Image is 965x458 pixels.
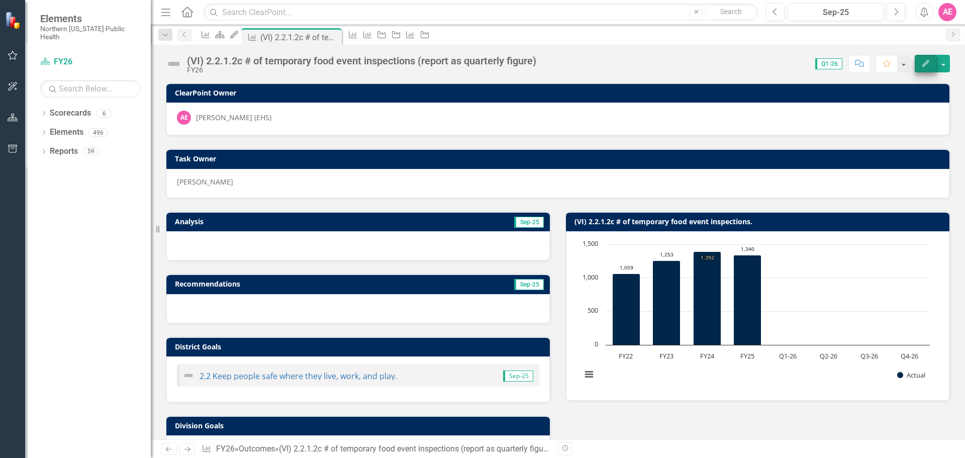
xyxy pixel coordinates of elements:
[40,25,141,41] small: Northern [US_STATE] Public Health
[938,3,956,21] button: AE
[701,254,714,261] text: 1,392
[574,218,944,225] h3: (VI) 2.2.1.2c # of temporary food event inspections.
[583,272,598,282] text: 1,000
[720,8,742,16] span: Search
[88,128,108,137] div: 496
[175,422,545,429] h3: Division Goals
[279,444,553,453] div: (VI) 2.2.1.2c # of temporary food event inspections (report as quarterly figure)
[576,239,939,390] div: Chart. Highcharts interactive chart.
[659,351,673,360] text: FY23
[260,31,339,44] div: (VI) 2.2.1.2c # of temporary food event inspections (report as quarterly figure)
[897,371,925,380] button: Show Actual
[700,351,715,360] text: FY24
[706,5,756,19] button: Search
[96,109,112,118] div: 6
[5,12,23,29] img: ClearPoint Strategy
[50,108,91,119] a: Scorecards
[196,113,271,123] div: [PERSON_NAME] (EHS)
[166,56,182,72] img: Not Defined
[741,245,754,252] text: 1,340
[734,255,761,345] path: FY25, 1,340. Actual.
[175,89,944,97] h3: ClearPoint Owner
[514,217,544,228] span: Sep-25
[694,252,721,345] path: FY24, 1,392. Actual.
[177,177,939,187] div: [PERSON_NAME]
[187,66,536,74] div: FY26
[83,147,99,156] div: 59
[595,339,598,348] text: 0
[40,80,141,98] input: Search Below...
[740,351,754,360] text: FY25
[514,279,544,290] span: Sep-25
[202,443,550,455] div: » »
[779,351,797,360] text: Q1-26
[613,274,640,345] path: FY22, 1,059. Actual.
[791,7,881,19] div: Sep-25
[860,351,878,360] text: Q3-26
[653,261,681,345] path: FY23, 1,253. Actual.
[175,343,545,350] h3: District Goals
[40,56,141,68] a: FY26
[820,351,837,360] text: Q2-26
[175,218,354,225] h3: Analysis
[576,239,935,390] svg: Interactive chart
[175,155,944,162] h3: Task Owner
[901,351,918,360] text: Q4-26
[187,55,536,66] div: (VI) 2.2.1.2c # of temporary food event inspections (report as quarterly figure)
[50,127,83,138] a: Elements
[660,251,673,258] text: 1,253
[182,370,195,382] img: Not Defined
[815,58,842,69] span: Q1-26
[583,239,598,248] text: 1,500
[40,13,141,25] span: Elements
[503,371,533,382] span: Sep-25
[788,3,884,21] button: Sep-25
[177,111,191,125] div: AE
[200,371,397,382] a: 2.2 Keep people safe where they live, work, and play.
[239,444,275,453] a: Outcomes
[619,351,633,360] text: FY22
[50,146,78,157] a: Reports
[175,280,427,288] h3: Recommendations
[216,444,235,453] a: FY26
[582,368,596,382] button: View chart menu, Chart
[204,4,758,21] input: Search ClearPoint...
[620,264,633,271] text: 1,059
[588,306,598,315] text: 500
